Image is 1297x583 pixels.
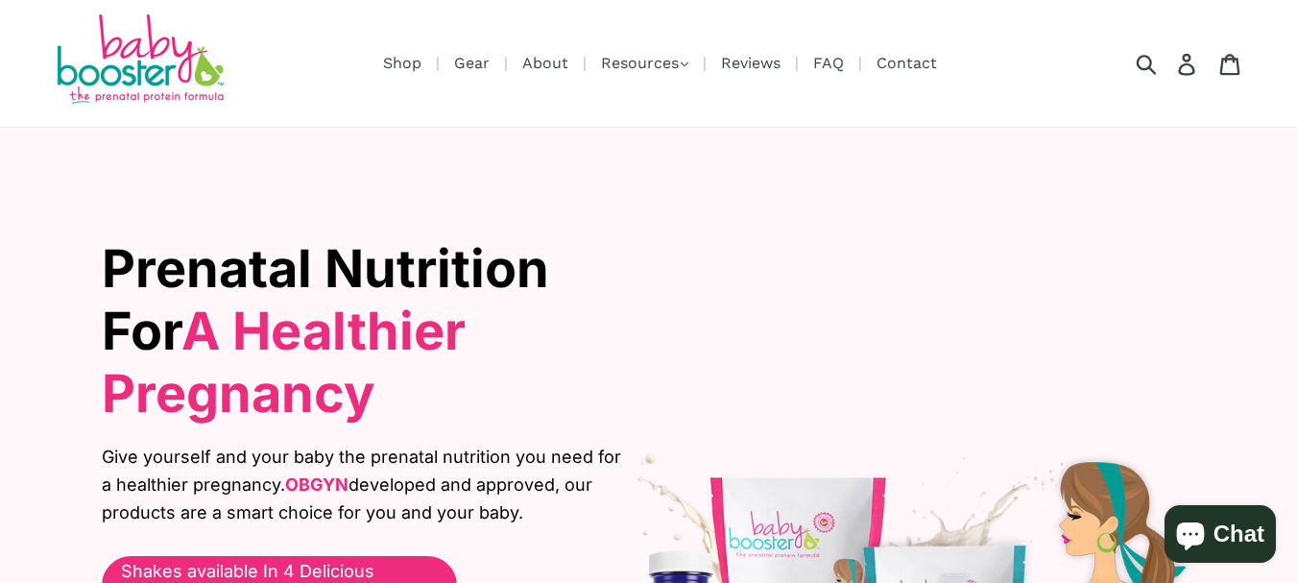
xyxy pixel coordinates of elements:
a: Shop [373,51,431,75]
inbox-online-store-chat: Shopify online store chat [1159,505,1282,568]
span: A Healthier Pregnancy [102,300,466,425]
b: OBGYN [285,474,348,495]
a: Gear [444,51,499,75]
img: Baby Booster Prenatal Protein Supplements [53,14,226,108]
span: Prenatal Nutrition For [102,237,549,425]
input: Search [1142,42,1195,85]
a: FAQ [804,51,853,75]
a: About [513,51,578,75]
button: Resources [591,49,698,78]
a: Contact [867,51,947,75]
span: Give yourself and your baby the prenatal nutrition you need for a healthier pregnancy. developed ... [102,444,635,526]
a: Reviews [711,51,790,75]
